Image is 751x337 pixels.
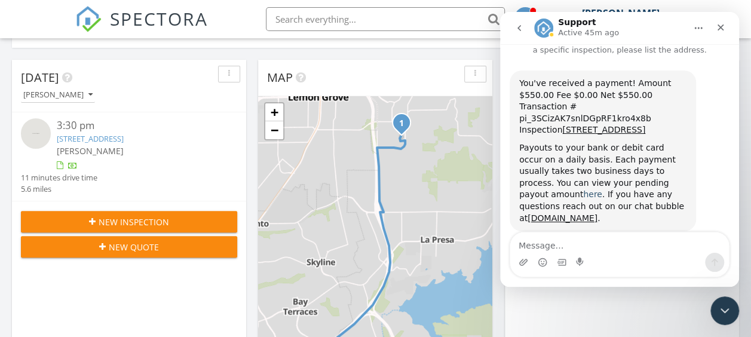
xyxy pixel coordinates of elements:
div: 11 minutes drive time [21,172,97,183]
a: [STREET_ADDRESS] [57,133,124,144]
button: [PERSON_NAME] [21,87,95,103]
span: [PERSON_NAME] [57,145,124,157]
a: Zoom in [265,103,283,121]
div: 2126 Kings View Cir, Spring Valley, CA 91977 [401,122,409,130]
img: The Best Home Inspection Software - Spectora [75,6,102,32]
img: streetview [21,118,51,148]
a: 3:30 pm [STREET_ADDRESS] [PERSON_NAME] 11 minutes drive time 5.6 miles [21,118,237,195]
span: New Quote [109,241,159,253]
button: New Quote [21,236,237,258]
iframe: Intercom live chat [500,12,739,287]
span: [DATE] [21,69,59,85]
div: [PERSON_NAME] [581,7,659,19]
a: Zoom out [265,121,283,139]
div: 3:30 pm [57,118,219,133]
span: Map [267,69,293,85]
div: 5.6 miles [21,183,97,195]
a: SPECTORA [75,16,208,41]
i: 1 [399,120,404,128]
iframe: Intercom live chat [710,296,739,325]
input: Search everything... [266,7,505,31]
span: New Inspection [99,216,169,228]
button: New Inspection [21,211,237,232]
span: SPECTORA [110,6,208,31]
div: [PERSON_NAME] [23,91,93,99]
